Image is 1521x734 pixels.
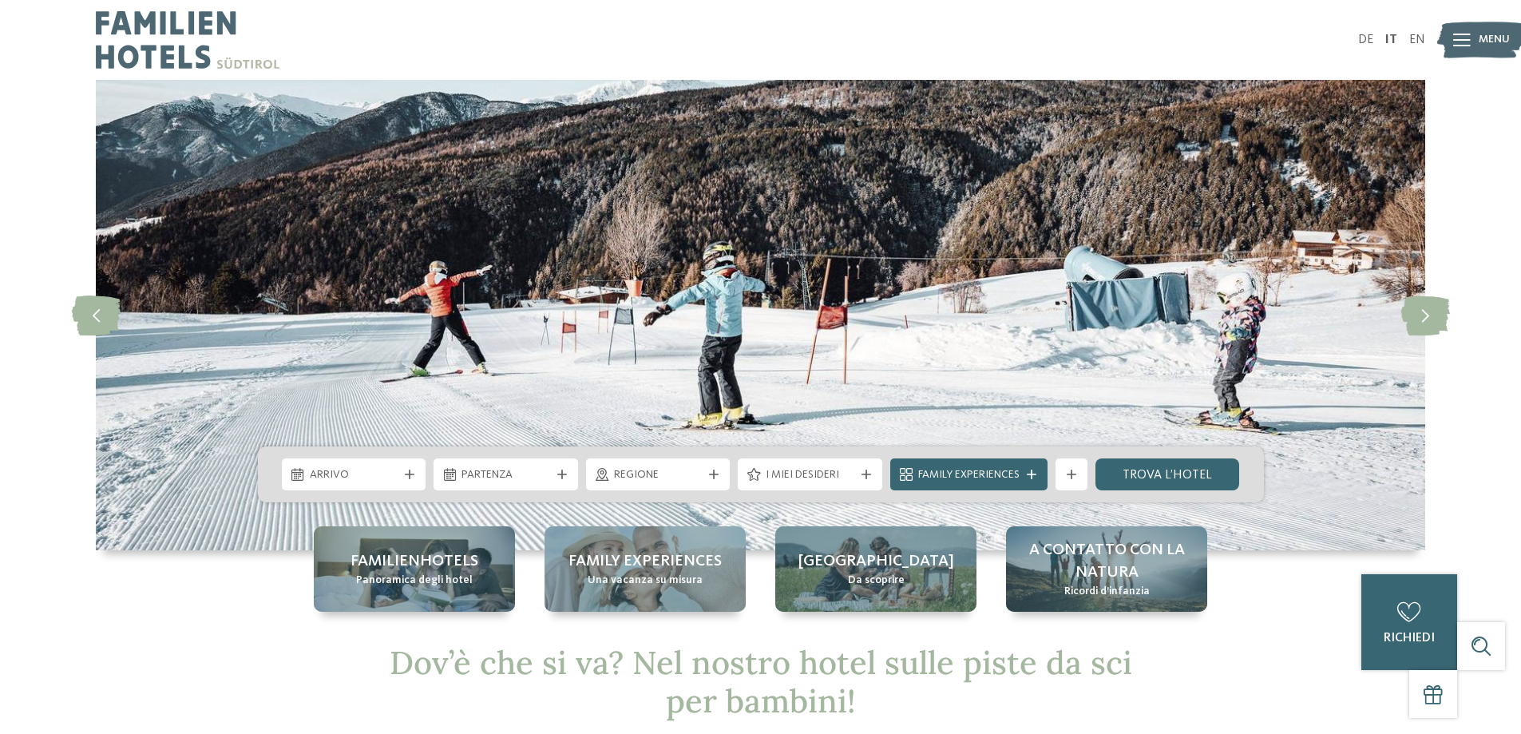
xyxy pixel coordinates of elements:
a: Hotel sulle piste da sci per bambini: divertimento senza confini Familienhotels Panoramica degli ... [314,526,515,612]
a: richiedi [1361,574,1457,670]
a: Hotel sulle piste da sci per bambini: divertimento senza confini A contatto con la natura Ricordi... [1006,526,1207,612]
span: Da scoprire [848,573,905,589]
span: I miei desideri [766,467,854,483]
span: richiedi [1384,632,1435,645]
span: Arrivo [310,467,398,483]
a: IT [1385,34,1397,46]
span: Partenza [461,467,550,483]
span: Regione [614,467,703,483]
span: [GEOGRAPHIC_DATA] [798,550,954,573]
span: Una vacanza su misura [588,573,703,589]
span: Panoramica degli hotel [356,573,473,589]
a: EN [1409,34,1425,46]
span: Menu [1479,32,1510,48]
img: Hotel sulle piste da sci per bambini: divertimento senza confini [96,80,1425,550]
span: Family experiences [568,550,722,573]
a: Hotel sulle piste da sci per bambini: divertimento senza confini [GEOGRAPHIC_DATA] Da scoprire [775,526,976,612]
span: A contatto con la natura [1022,539,1191,584]
a: trova l’hotel [1095,458,1240,490]
a: Hotel sulle piste da sci per bambini: divertimento senza confini Family experiences Una vacanza s... [545,526,746,612]
span: Ricordi d’infanzia [1064,584,1150,600]
a: DE [1358,34,1373,46]
span: Family Experiences [918,467,1020,483]
span: Dov’è che si va? Nel nostro hotel sulle piste da sci per bambini! [390,642,1132,721]
span: Familienhotels [351,550,478,573]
